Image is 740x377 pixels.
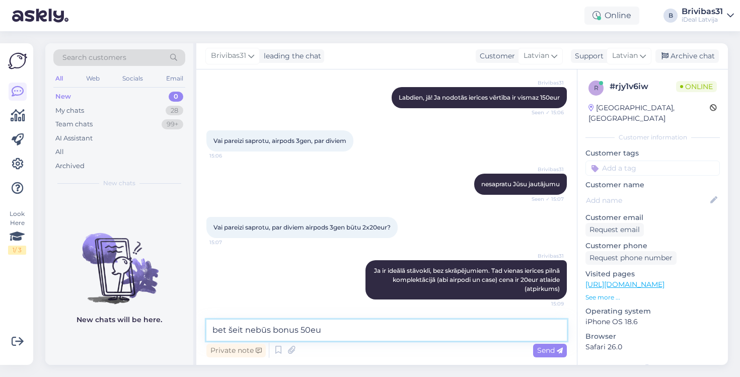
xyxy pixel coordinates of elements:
[374,267,561,292] span: Ja ir ideālā stāvoklī, bez skrāpējumiem. Tad vienas ierīces pilnā komplektācijā (abi airpodi un c...
[162,119,183,129] div: 99+
[585,251,677,265] div: Request phone number
[209,239,247,246] span: 15:07
[588,103,710,124] div: [GEOGRAPHIC_DATA], [GEOGRAPHIC_DATA]
[585,317,720,327] p: iPhone OS 18.6
[120,72,145,85] div: Socials
[169,92,183,102] div: 0
[571,51,604,61] div: Support
[526,79,564,87] span: Brivibas31
[526,109,564,116] span: Seen ✓ 15:06
[476,51,515,61] div: Customer
[585,223,644,237] div: Request email
[594,84,599,92] span: r
[585,241,720,251] p: Customer phone
[481,180,560,188] span: nesapratu Jūsu jautājumu
[211,50,246,61] span: Brivibas31
[537,346,563,355] span: Send
[676,81,717,92] span: Online
[166,106,183,116] div: 28
[524,50,549,61] span: Latvian
[682,16,723,24] div: iDeal Latvija
[62,52,126,63] span: Search customers
[213,223,391,231] span: Vai pareizi saprotu, par diviem airpods 3gen būtu 2x20eur?
[8,209,26,255] div: Look Here
[8,51,27,70] img: Askly Logo
[585,180,720,190] p: Customer name
[585,161,720,176] input: Add a tag
[206,344,266,357] div: Private note
[585,148,720,159] p: Customer tags
[655,49,719,63] div: Archive chat
[610,81,676,93] div: # rjy1v6iw
[53,72,65,85] div: All
[526,252,564,260] span: Brivibas31
[260,51,321,61] div: leading the chat
[584,7,639,25] div: Online
[77,315,162,325] p: New chats will be here.
[585,269,720,279] p: Visited pages
[45,215,193,306] img: No chats
[103,179,135,188] span: New chats
[164,72,185,85] div: Email
[585,133,720,142] div: Customer information
[84,72,102,85] div: Web
[55,119,93,129] div: Team chats
[55,92,71,102] div: New
[585,306,720,317] p: Operating system
[209,152,247,160] span: 15:06
[586,195,708,206] input: Add name
[585,212,720,223] p: Customer email
[585,362,720,371] div: Extra
[682,8,734,24] a: Brivibas31iDeal Latvija
[206,320,567,341] textarea: bet šeit nebūs bonus 50e
[55,147,64,157] div: All
[526,195,564,203] span: Seen ✓ 15:07
[399,94,560,101] span: Labdien, jā! Ja nodotās ierīces vērtība ir vismaz 150eur
[585,293,720,302] p: See more ...
[55,161,85,171] div: Archived
[8,246,26,255] div: 1 / 3
[682,8,723,16] div: Brivibas31
[526,166,564,173] span: Brivibas31
[612,50,638,61] span: Latvian
[526,300,564,308] span: 15:09
[55,106,84,116] div: My chats
[585,342,720,352] p: Safari 26.0
[55,133,93,143] div: AI Assistant
[585,280,664,289] a: [URL][DOMAIN_NAME]
[585,331,720,342] p: Browser
[663,9,678,23] div: B
[213,137,346,144] span: Vai pareizi saprotu, airpods 3gen, par diviem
